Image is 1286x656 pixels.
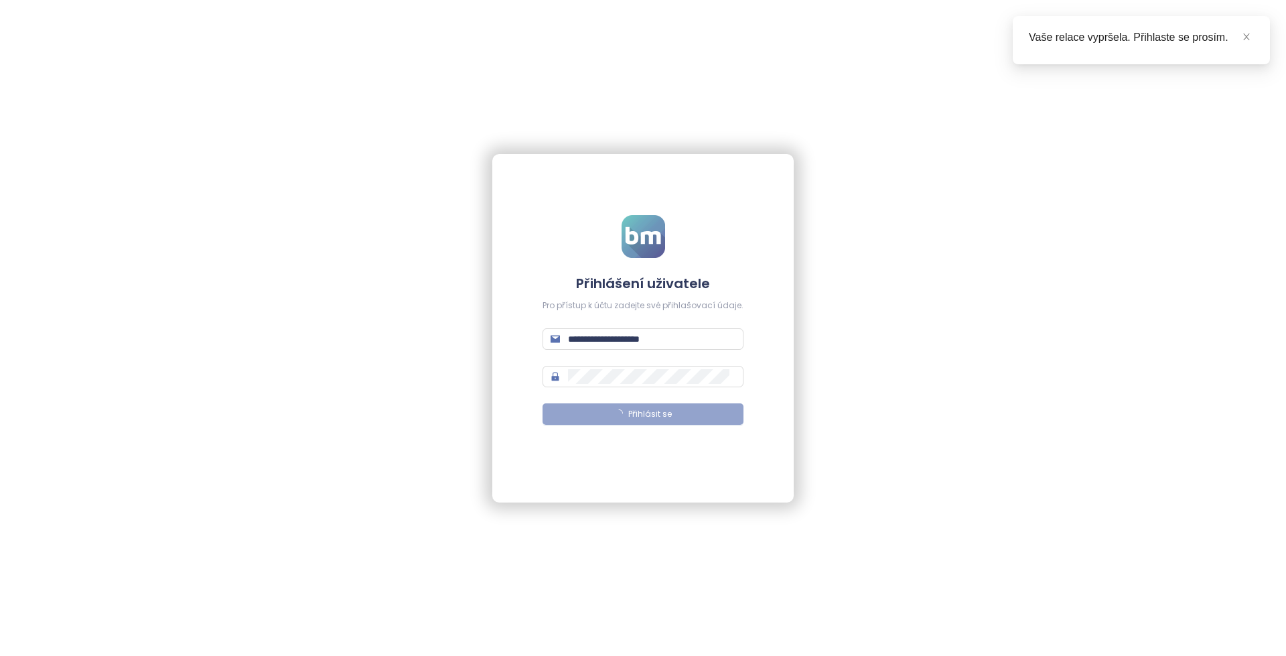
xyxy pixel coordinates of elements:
[615,409,623,417] span: loading
[551,334,560,344] span: mail
[622,215,665,258] img: logo
[1029,29,1254,46] div: Vaše relace vypršela. Přihlaste se prosím.
[551,372,560,381] span: lock
[628,408,672,421] span: Přihlásit se
[1242,32,1251,42] span: close
[543,300,743,312] div: Pro přístup k účtu zadejte své přihlašovací údaje.
[543,403,743,425] button: Přihlásit se
[543,274,743,293] h4: Přihlášení uživatele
